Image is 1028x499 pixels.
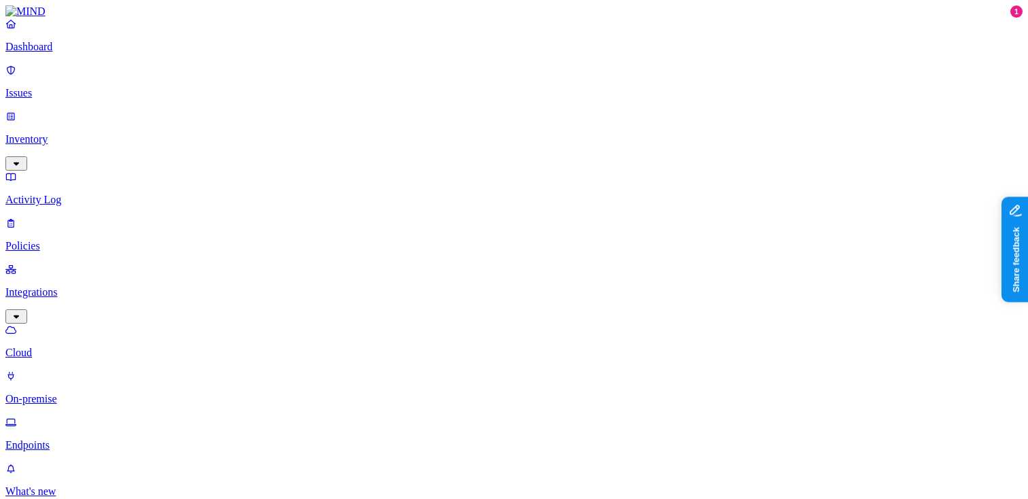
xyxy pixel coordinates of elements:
p: Integrations [5,286,1023,298]
p: Cloud [5,347,1023,359]
p: Policies [5,240,1023,252]
p: Issues [5,87,1023,99]
p: Endpoints [5,439,1023,451]
p: Inventory [5,133,1023,145]
a: Activity Log [5,171,1023,206]
p: Dashboard [5,41,1023,53]
a: Inventory [5,110,1023,169]
a: Issues [5,64,1023,99]
a: Cloud [5,324,1023,359]
p: On-premise [5,393,1023,405]
div: 1 [1010,5,1023,18]
a: What's new [5,462,1023,498]
a: Endpoints [5,416,1023,451]
a: On-premise [5,370,1023,405]
a: Policies [5,217,1023,252]
p: Activity Log [5,194,1023,206]
a: MIND [5,5,1023,18]
p: What's new [5,485,1023,498]
a: Dashboard [5,18,1023,53]
a: Integrations [5,263,1023,322]
img: MIND [5,5,46,18]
